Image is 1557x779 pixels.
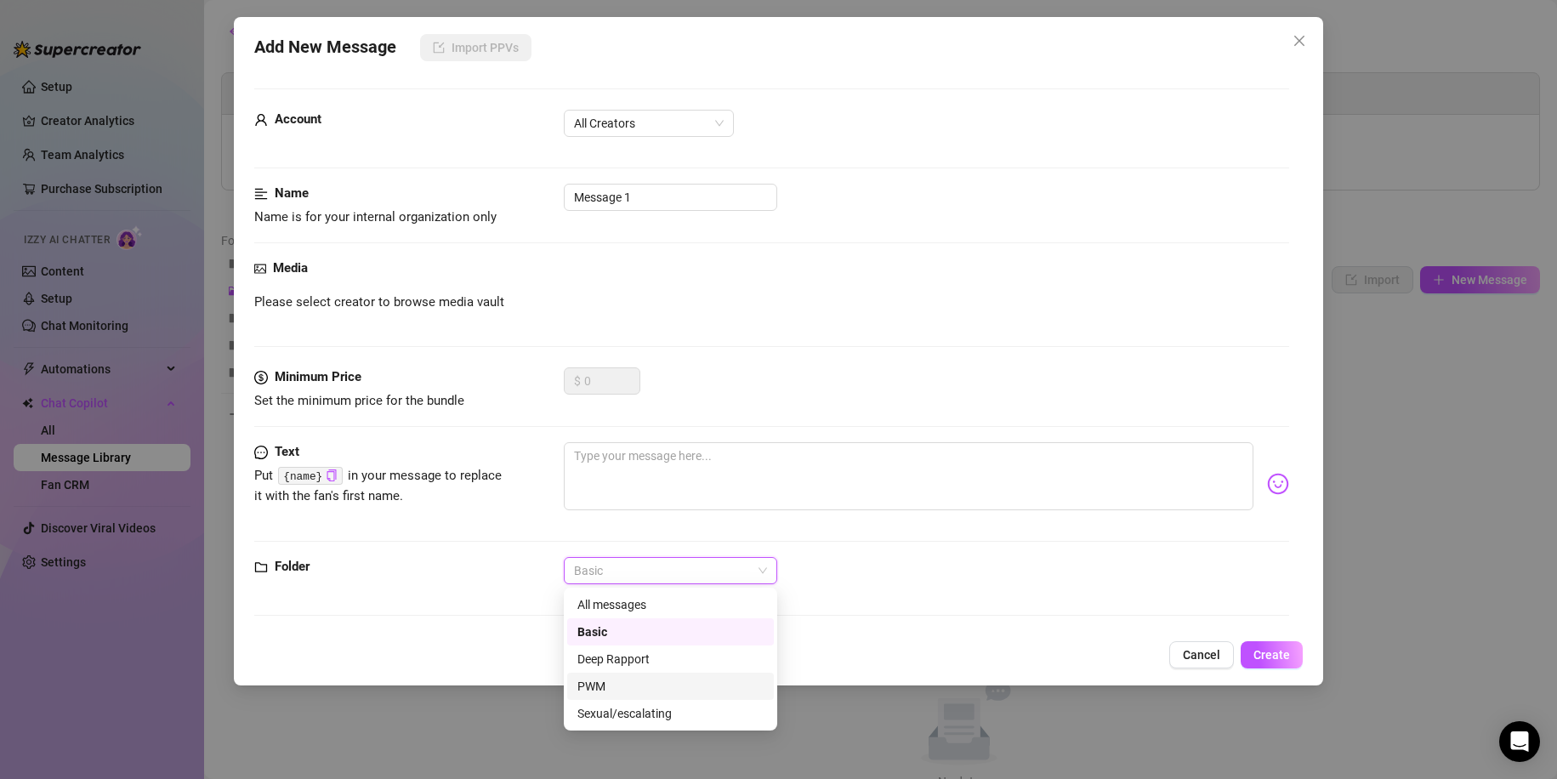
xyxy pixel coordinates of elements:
input: Enter a name [564,184,777,211]
div: Sexual/escalating [577,704,764,723]
span: dollar [254,367,268,388]
div: Deep Rapport [567,645,774,673]
div: PWM [577,677,764,696]
span: Add New Message [254,34,396,61]
button: Create [1241,641,1303,668]
span: All Creators [574,111,724,136]
button: Close [1286,27,1313,54]
div: Basic [567,618,774,645]
div: All messages [567,591,774,618]
span: picture [254,259,266,279]
strong: Minimum Price [275,369,361,384]
button: Import PPVs [420,34,531,61]
div: Sexual/escalating [567,700,774,727]
span: close [1293,34,1306,48]
span: Basic [574,558,767,583]
span: Create [1253,648,1290,662]
div: Deep Rapport [577,650,764,668]
span: Set the minimum price for the bundle [254,393,464,408]
span: align-left [254,184,268,204]
button: Click to Copy [326,469,337,482]
span: Please select creator to browse media vault [254,293,504,313]
div: Open Intercom Messenger [1499,721,1540,762]
button: Cancel [1169,641,1234,668]
strong: Folder [275,559,310,574]
span: Close [1286,34,1313,48]
div: Basic [577,623,764,641]
div: All messages [577,595,764,614]
span: Cancel [1183,648,1220,662]
strong: Name [275,185,309,201]
span: folder [254,557,268,577]
span: copy [326,469,337,480]
strong: Account [275,111,321,127]
code: {name} [278,467,342,485]
span: user [254,110,268,130]
span: message [254,442,268,463]
img: svg%3e [1267,473,1289,495]
strong: Media [273,260,308,276]
strong: Text [275,444,299,459]
span: Put in your message to replace it with the fan's first name. [254,468,503,503]
div: PWM [567,673,774,700]
span: Name is for your internal organization only [254,209,497,225]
